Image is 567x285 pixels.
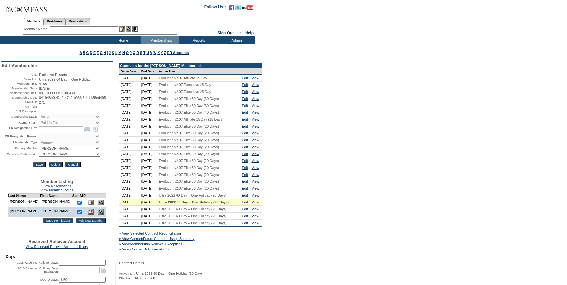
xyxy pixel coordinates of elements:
[242,90,248,94] a: Edit
[159,145,219,149] span: Evolution v2.07 Elite 50 Day (20 Days)
[235,5,241,10] img: Follow us on Twitter
[119,95,140,102] td: [DATE]
[2,100,38,104] td: MAUL ID:
[18,267,59,273] label: 2015 Reserved Rollover Days Expiration:
[167,51,189,55] a: ER Accounts
[28,239,85,244] span: Reserved Rollover Account
[161,51,163,55] a: Y
[159,117,224,121] span: Evolution v2.07 Affiliate 15 Day (15 Days)
[93,51,96,55] a: E
[140,164,158,171] td: [DATE]
[2,86,38,90] td: Membership Since:
[2,96,38,100] td: Membership GUID:
[242,186,248,190] a: Edit
[159,152,219,156] span: Evolution v2.07 Elite 50 Day (20 Days)
[33,162,45,167] input: Save
[133,51,135,55] a: Q
[119,178,140,185] td: [DATE]
[242,179,248,183] a: Edit
[39,96,106,100] span: 041948e0-43b2-47a2-b966-8cb1135cd495
[159,83,211,87] span: Evolution v2.07 Executive 25 Day
[242,5,253,10] img: Subscribe to our YouTube Channel
[153,51,156,55] a: W
[159,186,219,190] span: Evolution v2.07 Elite 50 Day (20 Days)
[252,76,259,80] a: View
[119,102,140,109] td: [DATE]
[242,104,248,107] a: Edit
[242,117,248,121] a: Edit
[252,90,259,94] a: View
[252,166,259,170] a: View
[115,51,117,55] a: L
[76,218,106,223] input: Add New Member
[40,207,72,217] td: [PERSON_NAME]
[126,51,129,55] a: O
[140,95,158,102] td: [DATE]
[98,209,104,215] img: View Dashboard
[143,51,146,55] a: T
[140,51,142,55] a: S
[140,157,158,164] td: [DATE]
[39,91,76,95] span: 0017000000KS1uFAAT
[242,97,248,101] a: Edit
[242,221,248,225] a: Edit
[80,51,82,55] a: A
[159,104,219,107] span: Evolution v2.07 Elite 50 Day (30 Days)
[104,36,141,44] td: Home
[159,110,219,114] span: Evolution v2.07 Elite 50 Day (40 Days)
[2,120,38,125] td: Payment Term:
[140,151,158,157] td: [DATE]
[140,88,158,95] td: [DATE]
[17,261,59,264] label: 2015 Reserved Rollover Days:
[140,102,158,109] td: [DATE]
[252,207,259,211] a: View
[119,206,140,213] td: [DATE]
[86,51,89,55] a: C
[43,218,73,223] input: Save Permissions
[2,105,38,109] td: VIP Type:
[164,51,166,55] a: Z
[126,26,131,32] img: View
[40,198,72,208] td: [PERSON_NAME]
[140,213,158,220] td: [DATE]
[83,126,91,133] a: Open the calendar popup.
[204,4,228,12] td: Follow Us ::
[119,130,140,137] td: [DATE]
[146,51,149,55] a: U
[26,245,88,249] a: View Reserved Rollover Account History
[140,199,158,206] td: [DATE]
[159,207,227,211] span: Ultra 2022 60 Day – One Holiday (20 Days)
[159,173,219,177] span: Evolution v2.07 Elite 50 Day (20 Days)
[100,51,102,55] a: G
[2,73,38,77] td: Club:
[119,164,140,171] td: [DATE]
[159,159,219,163] span: Evolution v2.07 Elite 50 Day (20 Days)
[119,247,171,251] a: » View Contract Adjustments Log
[119,88,140,95] td: [DATE]
[242,159,248,163] a: Edit
[104,51,106,55] a: H
[140,75,158,82] td: [DATE]
[159,214,227,218] span: Ultra 2022 60 Day – One Holiday (20 Days)
[88,209,94,215] img: Delete
[140,144,158,151] td: [DATE]
[6,254,108,259] td: Days
[140,171,158,178] td: [DATE]
[245,31,254,35] a: Help
[252,159,259,163] a: View
[2,140,38,145] td: Membership Type:
[90,51,92,55] a: D
[242,207,248,211] a: Edit
[136,272,202,275] span: Ultra 2022 60 Day – One Holiday (20 Day)
[8,207,40,217] td: [PERSON_NAME]
[252,131,259,135] a: View
[119,237,195,241] a: » View Current/Future Contract Usage Summary
[119,144,140,151] td: [DATE]
[119,123,140,130] td: [DATE]
[132,26,138,32] img: Reservations
[109,51,111,55] a: J
[119,231,181,235] a: » View Selected Contract Reconciliation
[140,137,158,144] td: [DATE]
[159,124,219,128] span: Evolution v2.07 Elite 50 Day (20 Days)
[119,116,140,123] td: [DATE]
